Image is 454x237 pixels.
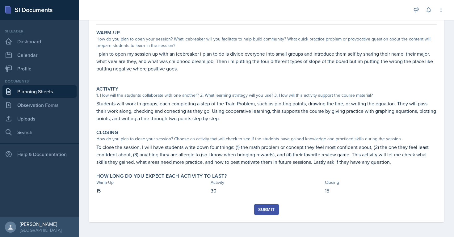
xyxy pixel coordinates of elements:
div: [GEOGRAPHIC_DATA] [20,227,61,233]
a: Uploads [2,112,77,125]
label: Activity [96,86,118,92]
p: To close the session, I will have students write down four things: (1) the math problem or concep... [96,143,437,166]
div: Submit [258,207,275,212]
a: Calendar [2,49,77,61]
p: 30 [211,187,322,194]
div: Documents [2,78,77,84]
label: Closing [96,129,118,136]
p: 15 [325,187,437,194]
p: Students will work in groups, each completing a step of the Train Problem, such as plotting point... [96,100,437,122]
label: How long do you expect each activity to last? [96,173,227,179]
p: I plan to open my session up with an icebreaker i plan to do is divide everyone into small groups... [96,50,437,72]
p: 15 [96,187,208,194]
div: Si leader [2,28,77,34]
div: Closing [325,179,437,186]
div: How do you plan to open your session? What icebreaker will you facilitate to help build community... [96,36,437,49]
div: Activity [211,179,322,186]
a: Search [2,126,77,138]
label: Warm-Up [96,30,120,36]
div: Warm-Up [96,179,208,186]
div: [PERSON_NAME] [20,221,61,227]
a: Planning Sheets [2,85,77,98]
div: Help & Documentation [2,148,77,160]
button: Submit [254,204,279,215]
div: 1. How will the students collaborate with one another? 2. What learning strategy will you use? 3.... [96,92,437,99]
div: How do you plan to close your session? Choose an activity that will check to see if the students ... [96,136,437,142]
a: Profile [2,62,77,75]
a: Observation Forms [2,99,77,111]
a: Dashboard [2,35,77,48]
